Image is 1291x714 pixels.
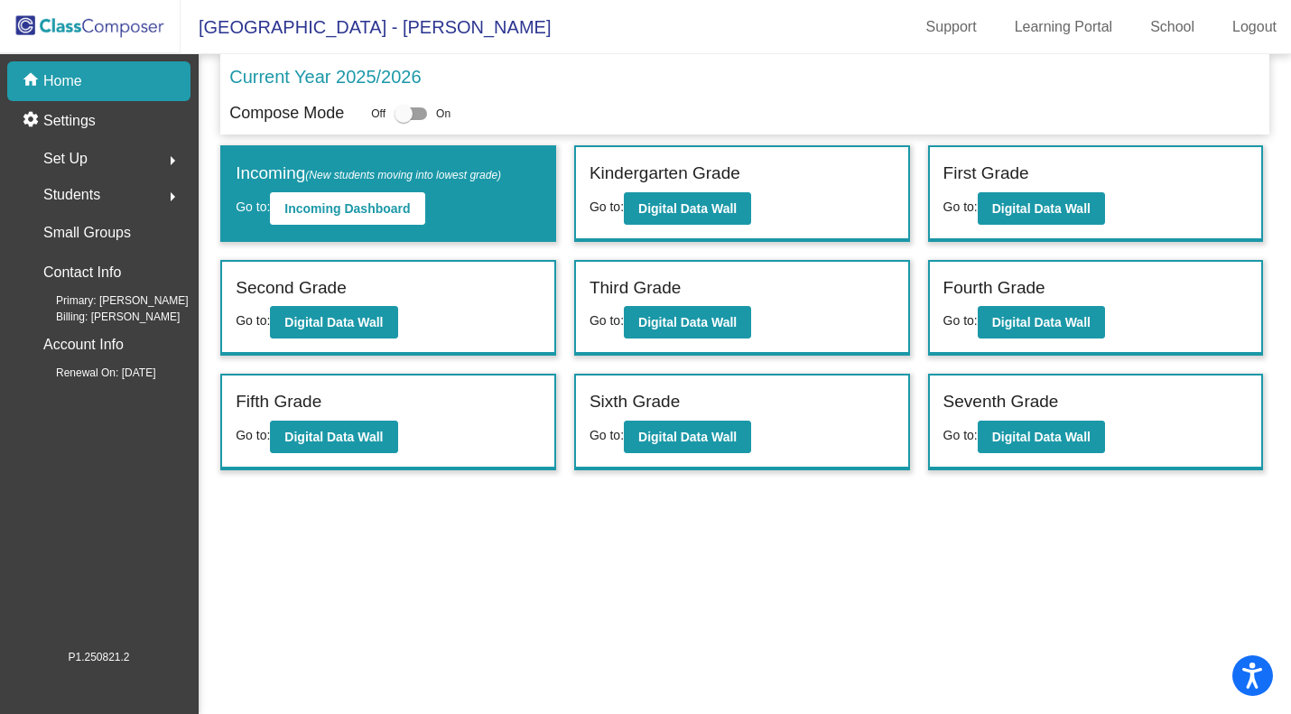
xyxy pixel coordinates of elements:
[229,101,344,125] p: Compose Mode
[590,161,740,187] label: Kindergarten Grade
[992,201,1091,216] b: Digital Data Wall
[236,313,270,328] span: Go to:
[436,106,450,122] span: On
[229,63,421,90] p: Current Year 2025/2026
[638,315,737,329] b: Digital Data Wall
[43,182,100,208] span: Students
[43,110,96,132] p: Settings
[624,421,751,453] button: Digital Data Wall
[236,199,270,214] span: Go to:
[270,192,424,225] button: Incoming Dashboard
[22,70,43,92] mat-icon: home
[270,306,397,338] button: Digital Data Wall
[912,13,991,42] a: Support
[371,106,385,122] span: Off
[236,389,321,415] label: Fifth Grade
[943,313,978,328] span: Go to:
[43,70,82,92] p: Home
[181,13,551,42] span: [GEOGRAPHIC_DATA] - [PERSON_NAME]
[1000,13,1128,42] a: Learning Portal
[284,430,383,444] b: Digital Data Wall
[943,275,1045,301] label: Fourth Grade
[943,161,1029,187] label: First Grade
[992,315,1091,329] b: Digital Data Wall
[27,309,180,325] span: Billing: [PERSON_NAME]
[305,169,501,181] span: (New students moving into lowest grade)
[978,306,1105,338] button: Digital Data Wall
[943,428,978,442] span: Go to:
[236,161,501,187] label: Incoming
[27,292,189,309] span: Primary: [PERSON_NAME]
[1218,13,1291,42] a: Logout
[162,186,183,208] mat-icon: arrow_right
[236,275,347,301] label: Second Grade
[943,389,1059,415] label: Seventh Grade
[284,315,383,329] b: Digital Data Wall
[43,220,131,246] p: Small Groups
[284,201,410,216] b: Incoming Dashboard
[638,201,737,216] b: Digital Data Wall
[943,199,978,214] span: Go to:
[590,313,624,328] span: Go to:
[43,332,124,357] p: Account Info
[1136,13,1209,42] a: School
[590,199,624,214] span: Go to:
[162,150,183,172] mat-icon: arrow_right
[590,275,681,301] label: Third Grade
[270,421,397,453] button: Digital Data Wall
[590,389,680,415] label: Sixth Grade
[22,110,43,132] mat-icon: settings
[624,192,751,225] button: Digital Data Wall
[978,421,1105,453] button: Digital Data Wall
[27,365,155,381] span: Renewal On: [DATE]
[43,146,88,172] span: Set Up
[43,260,121,285] p: Contact Info
[638,430,737,444] b: Digital Data Wall
[978,192,1105,225] button: Digital Data Wall
[624,306,751,338] button: Digital Data Wall
[236,428,270,442] span: Go to:
[992,430,1091,444] b: Digital Data Wall
[590,428,624,442] span: Go to:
